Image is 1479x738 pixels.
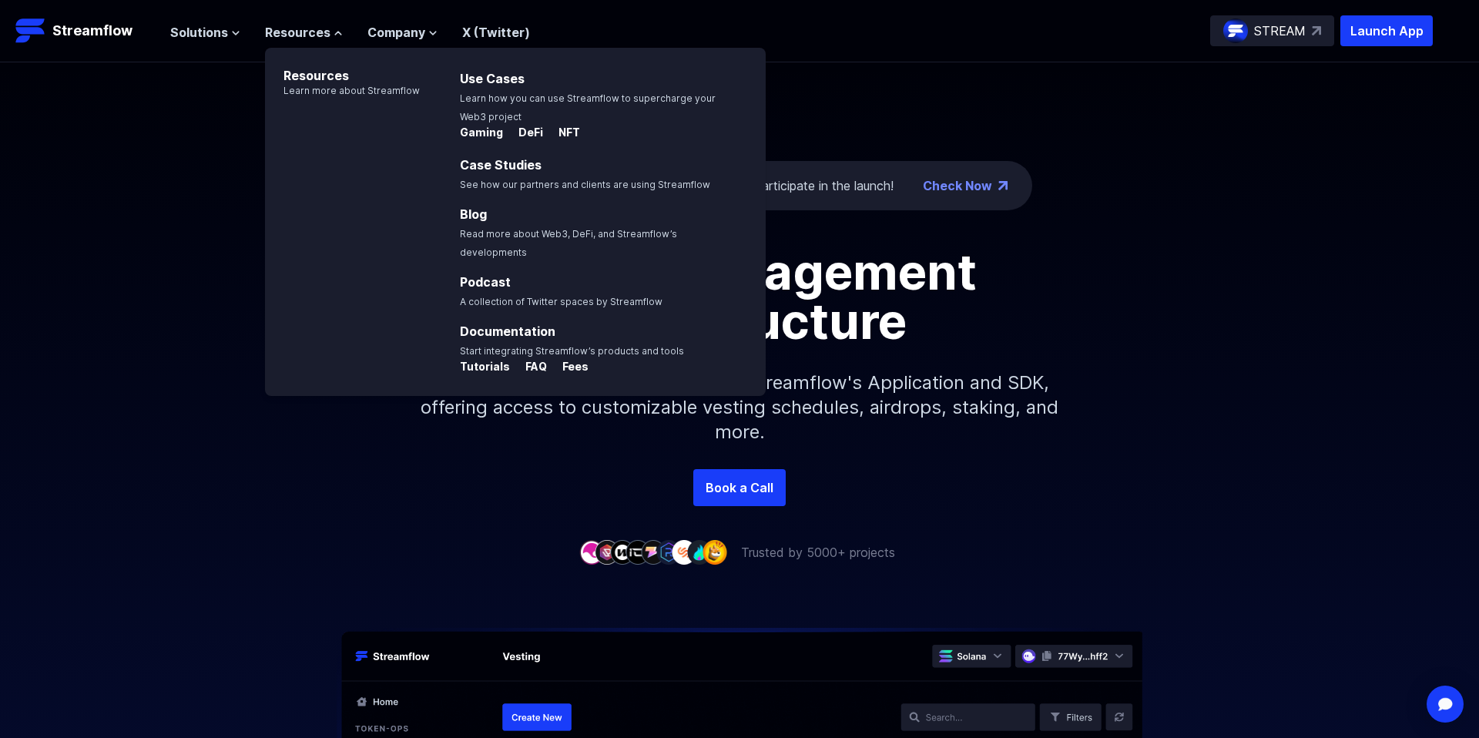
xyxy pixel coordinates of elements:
a: Use Cases [460,71,525,86]
a: Tutorials [460,361,513,376]
span: A collection of Twitter spaces by Streamflow [460,296,662,307]
p: DeFi [506,125,543,140]
span: Read more about Web3, DeFi, and Streamflow’s developments [460,228,677,258]
a: Documentation [460,324,555,339]
p: Tutorials [460,359,510,374]
a: Gaming [460,126,506,142]
img: company-2 [595,540,619,564]
img: company-7 [672,540,696,564]
button: Company [367,23,438,42]
span: See how our partners and clients are using Streamflow [460,179,710,190]
p: Learn more about Streamflow [265,85,420,97]
a: DeFi [506,126,546,142]
a: X (Twitter) [462,25,530,40]
a: Case Studies [460,157,542,173]
img: company-9 [703,540,727,564]
button: Resources [265,23,343,42]
p: Trusted by 5000+ projects [741,543,895,562]
img: streamflow-logo-circle.png [1223,18,1248,43]
span: Solutions [170,23,228,42]
button: Solutions [170,23,240,42]
p: Streamflow [52,20,132,42]
p: FAQ [513,359,547,374]
p: Gaming [460,125,503,140]
div: Open Intercom Messenger [1427,686,1464,723]
p: Resources [265,48,420,85]
img: company-1 [579,540,604,564]
span: Company [367,23,425,42]
img: top-right-arrow.svg [1312,26,1321,35]
a: Blog [460,206,487,222]
a: Podcast [460,274,511,290]
a: FAQ [513,361,550,376]
p: NFT [546,125,580,140]
p: STREAM [1254,22,1306,40]
a: Fees [550,361,589,376]
img: company-3 [610,540,635,564]
button: Launch App [1340,15,1433,46]
p: Simplify your token distribution with Streamflow's Application and SDK, offering access to custom... [408,346,1071,469]
span: Resources [265,23,330,42]
span: Start integrating Streamflow’s products and tools [460,345,684,357]
a: Streamflow [15,15,155,46]
a: Check Now [923,176,992,195]
span: Learn how you can use Streamflow to supercharge your Web3 project [460,92,716,122]
img: Streamflow Logo [15,15,46,46]
img: company-5 [641,540,666,564]
a: STREAM [1210,15,1334,46]
a: NFT [546,126,580,142]
a: Book a Call [693,469,786,506]
img: company-6 [656,540,681,564]
img: company-8 [687,540,712,564]
p: Fees [550,359,589,374]
img: top-right-arrow.png [998,181,1008,190]
img: company-4 [625,540,650,564]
